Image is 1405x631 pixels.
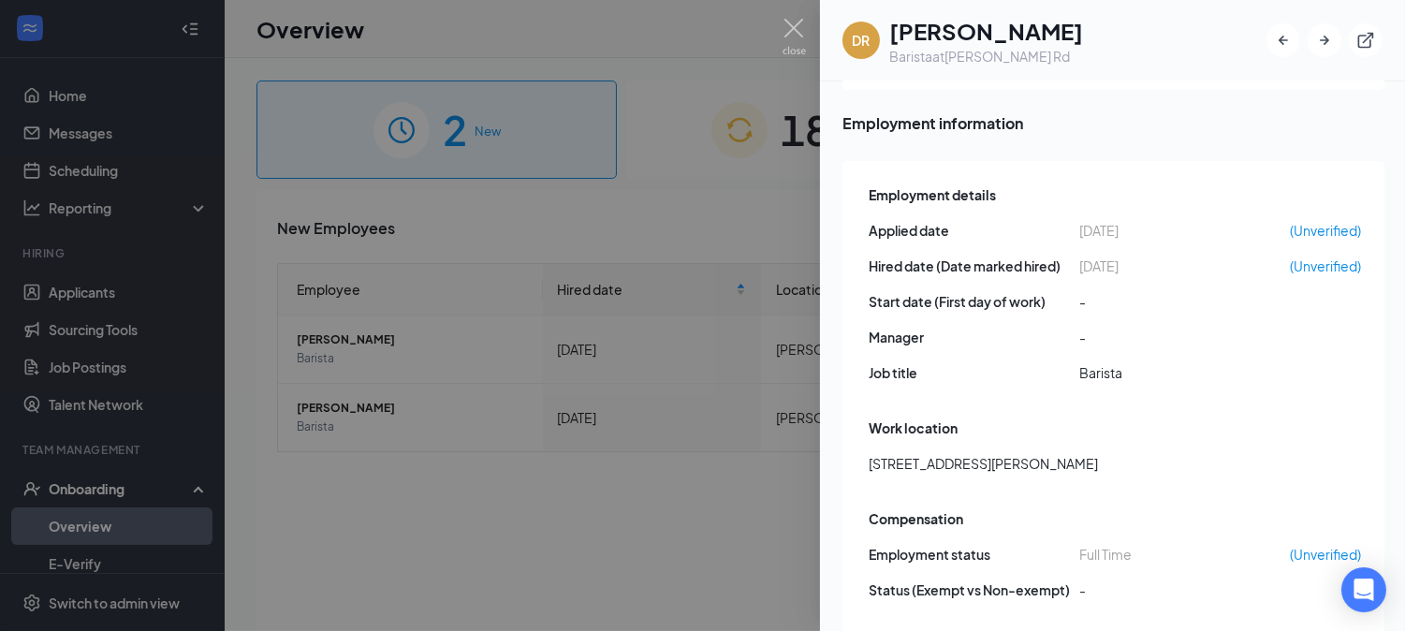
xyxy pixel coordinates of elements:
span: (Unverified) [1290,544,1361,565]
svg: ExternalLink [1356,31,1375,50]
span: Employment information [842,111,1384,135]
div: Open Intercom Messenger [1341,567,1386,612]
span: [DATE] [1079,256,1290,276]
span: (Unverified) [1290,220,1361,241]
span: Employment details [869,184,996,205]
span: Applied date [869,220,1079,241]
button: ArrowLeftNew [1266,23,1300,57]
span: Job title [869,362,1079,383]
button: ArrowRight [1308,23,1341,57]
svg: ArrowLeftNew [1274,31,1293,50]
span: Barista [1079,362,1290,383]
span: Full Time [1079,544,1290,565]
span: Employment status [869,544,1079,565]
div: Barista at [PERSON_NAME] Rd [889,47,1083,66]
span: Work location [869,418,958,438]
button: ExternalLink [1349,23,1383,57]
span: [STREET_ADDRESS][PERSON_NAME] [869,453,1098,474]
h1: [PERSON_NAME] [889,15,1083,47]
span: - [1079,580,1290,600]
span: [DATE] [1079,220,1290,241]
svg: ArrowRight [1315,31,1334,50]
span: - [1079,327,1290,347]
span: Manager [869,327,1079,347]
span: - [1079,291,1290,312]
div: DR [853,31,871,50]
span: Compensation [869,508,963,529]
span: Status (Exempt vs Non-exempt) [869,580,1079,600]
span: Hired date (Date marked hired) [869,256,1079,276]
span: (Unverified) [1290,256,1361,276]
span: Start date (First day of work) [869,291,1079,312]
